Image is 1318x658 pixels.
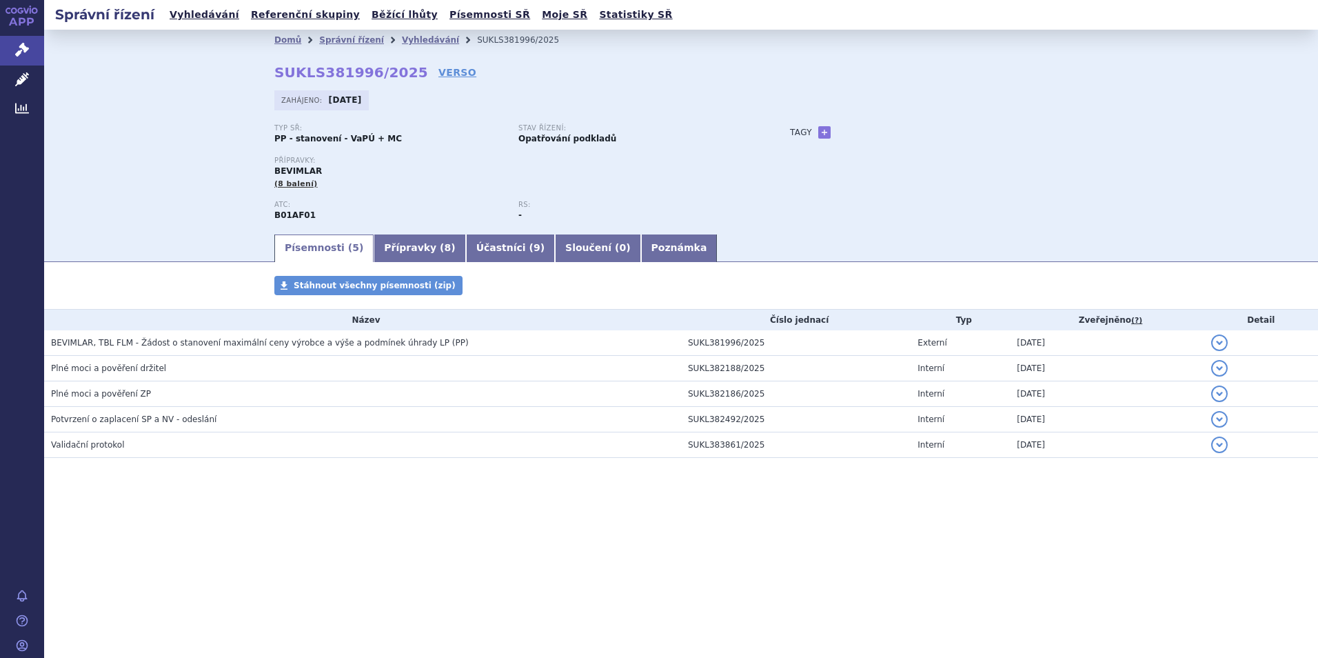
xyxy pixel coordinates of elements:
[1010,310,1204,330] th: Zveřejněno
[352,242,359,253] span: 5
[1211,411,1228,428] button: detail
[641,235,718,262] a: Poznámka
[1211,360,1228,377] button: detail
[595,6,676,24] a: Statistiky SŘ
[681,432,911,458] td: SUKL383861/2025
[51,440,125,450] span: Validační protokol
[274,179,318,188] span: (8 balení)
[445,242,452,253] span: 8
[274,201,505,209] p: ATC:
[917,440,944,450] span: Interní
[51,415,216,424] span: Potvrzení o zaplacení SP a NV - odeslání
[274,124,505,132] p: Typ SŘ:
[1010,330,1204,356] td: [DATE]
[44,310,681,330] th: Název
[274,64,428,81] strong: SUKLS381996/2025
[477,30,577,50] li: SUKLS381996/2025
[329,95,362,105] strong: [DATE]
[294,281,456,290] span: Stáhnout všechny písemnosti (zip)
[518,124,749,132] p: Stav řízení:
[274,276,463,295] a: Stáhnout všechny písemnosti (zip)
[790,124,812,141] h3: Tagy
[681,310,911,330] th: Číslo jednací
[917,389,944,399] span: Interní
[1010,407,1204,432] td: [DATE]
[917,415,944,424] span: Interní
[274,35,301,45] a: Domů
[518,201,749,209] p: RS:
[274,157,762,165] p: Přípravky:
[917,338,946,348] span: Externí
[274,235,374,262] a: Písemnosti (5)
[281,94,325,106] span: Zahájeno:
[51,389,151,399] span: Plné moci a pověření ZP
[44,5,165,24] h2: Správní řízení
[51,363,166,373] span: Plné moci a pověření držitel
[911,310,1010,330] th: Typ
[247,6,364,24] a: Referenční skupiny
[1010,356,1204,381] td: [DATE]
[438,66,476,79] a: VERSO
[518,210,522,220] strong: -
[1010,381,1204,407] td: [DATE]
[274,166,322,176] span: BEVIMLAR
[1131,316,1142,326] abbr: (?)
[917,363,944,373] span: Interní
[1211,437,1228,453] button: detail
[51,338,469,348] span: BEVIMLAR, TBL FLM - Žádost o stanovení maximální ceny výrobce a výše a podmínek úhrady LP (PP)
[818,126,831,139] a: +
[1211,335,1228,351] button: detail
[274,134,402,143] strong: PP - stanovení - VaPÚ + MC
[1204,310,1318,330] th: Detail
[534,242,540,253] span: 9
[466,235,555,262] a: Účastníci (9)
[274,210,316,220] strong: RIVAROXABAN
[445,6,534,24] a: Písemnosti SŘ
[538,6,591,24] a: Moje SŘ
[1211,386,1228,402] button: detail
[555,235,640,262] a: Sloučení (0)
[681,381,911,407] td: SUKL382186/2025
[681,330,911,356] td: SUKL381996/2025
[681,407,911,432] td: SUKL382492/2025
[619,242,626,253] span: 0
[681,356,911,381] td: SUKL382188/2025
[1010,432,1204,458] td: [DATE]
[374,235,465,262] a: Přípravky (8)
[367,6,442,24] a: Běžící lhůty
[518,134,616,143] strong: Opatřování podkladů
[319,35,384,45] a: Správní řízení
[165,6,243,24] a: Vyhledávání
[402,35,459,45] a: Vyhledávání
